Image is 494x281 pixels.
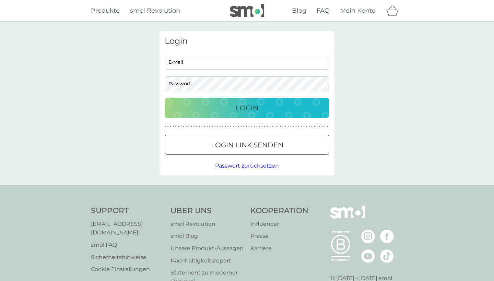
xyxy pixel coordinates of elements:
h4: Über Uns [170,206,244,216]
p: ● [306,125,307,128]
p: ● [214,125,216,128]
p: ● [238,125,239,128]
button: Login Link senden [165,135,329,155]
p: ● [230,125,232,128]
p: Login [236,102,258,113]
p: ● [256,125,258,128]
p: ● [235,125,237,128]
p: ● [308,125,310,128]
span: Blog [292,7,306,14]
p: ● [183,125,184,128]
p: ● [272,125,273,128]
p: ● [227,125,229,128]
p: ● [180,125,182,128]
div: Warenkorb [386,4,403,17]
p: ● [240,125,242,128]
a: Presse [250,232,308,241]
h4: Support [91,206,164,216]
p: ● [261,125,263,128]
p: ● [212,125,213,128]
p: ● [178,125,179,128]
img: besuche die smol Instagram Seite [361,230,375,243]
p: ● [316,125,318,128]
a: smol Revolution [170,220,244,229]
a: smol Blog [170,232,244,241]
img: besuche die smol Facebook Seite [380,230,394,243]
a: smol FAQ [91,241,164,249]
p: ● [327,125,328,128]
p: Unsere Produkt‑Aussagen [170,244,244,253]
p: ● [287,125,289,128]
p: ● [243,125,245,128]
p: ● [233,125,234,128]
a: [EMAIL_ADDRESS][DOMAIN_NAME] [91,220,164,237]
p: ● [293,125,294,128]
p: ● [191,125,192,128]
p: ● [186,125,187,128]
p: ● [246,125,247,128]
span: Mein Konto [340,7,376,14]
p: ● [167,125,169,128]
p: ● [196,125,198,128]
p: ● [295,125,297,128]
a: Blog [292,6,306,16]
button: Login [165,98,329,118]
p: ● [303,125,305,128]
span: FAQ [317,7,330,14]
p: ● [254,125,255,128]
p: ● [251,125,252,128]
a: Nachhaltigkeitsreport [170,256,244,265]
p: ● [274,125,276,128]
a: Karriere [250,244,308,253]
p: ● [220,125,221,128]
p: ● [277,125,279,128]
h3: Login [165,36,329,46]
p: ● [264,125,266,128]
p: ● [199,125,200,128]
p: ● [267,125,268,128]
p: ● [282,125,284,128]
p: ● [225,125,226,128]
p: ● [301,125,302,128]
p: ● [188,125,190,128]
button: Passwort zurücksetzen [215,161,279,170]
p: ● [298,125,299,128]
p: Cookie Einstellungen [91,265,164,274]
p: ● [269,125,271,128]
img: besuche die smol YouTube Seite [361,249,375,263]
p: ● [222,125,224,128]
p: ● [173,125,174,128]
p: ● [204,125,205,128]
p: ● [201,125,203,128]
p: ● [324,125,326,128]
span: Produkte [91,7,120,14]
a: Sicherheitshinweise [91,253,164,262]
p: ● [175,125,177,128]
p: ● [209,125,211,128]
p: ● [319,125,320,128]
a: Produkte [91,6,120,16]
p: ● [290,125,292,128]
a: FAQ [317,6,330,16]
a: Mein Konto [340,6,376,16]
p: ● [259,125,260,128]
a: Influencer [250,220,308,229]
p: Login Link senden [211,139,283,150]
a: smol Revolution [130,6,180,16]
p: ● [285,125,286,128]
p: ● [280,125,281,128]
p: ● [314,125,315,128]
p: ● [165,125,166,128]
p: ● [207,125,208,128]
p: ● [193,125,195,128]
p: ● [322,125,323,128]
